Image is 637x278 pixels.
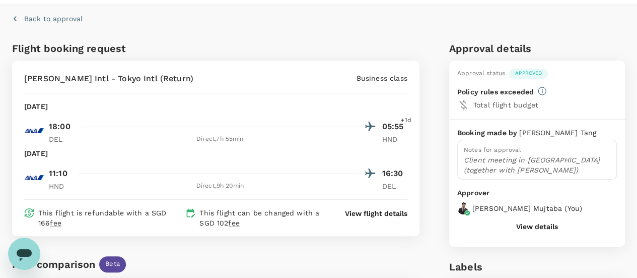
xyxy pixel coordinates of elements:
[457,188,617,198] p: Approver
[49,121,70,133] p: 18:00
[12,14,83,24] button: Back to approval
[457,128,519,138] p: Booking made by
[228,219,239,227] span: fee
[449,40,625,57] h6: Approval details
[345,208,407,218] button: View flight details
[382,181,407,191] p: DEL
[382,168,407,180] p: 16:30
[38,208,181,228] p: This flight is refundable with a SGD 166
[199,208,326,228] p: This flight can be changed with a SGD 102
[401,116,411,126] span: +1d
[80,134,360,144] div: Direct , 7h 55min
[457,87,534,97] p: Policy rules exceeded
[24,121,44,141] img: NH
[382,121,407,133] p: 05:55
[472,203,582,213] p: [PERSON_NAME] Mujtaba ( You )
[24,73,193,85] p: [PERSON_NAME] Intl - Tokyo Intl (Return)
[382,134,407,144] p: HND
[509,70,548,77] span: Approved
[449,259,625,275] h6: Labels
[24,168,44,188] img: NH
[357,73,407,83] p: Business class
[24,101,48,112] p: [DATE]
[12,256,95,272] div: Fare comparison
[99,259,126,269] span: Beta
[519,128,596,138] p: [PERSON_NAME] Tang
[24,14,83,24] p: Back to approval
[8,238,40,270] iframe: Button to launch messaging window
[24,148,48,158] p: [DATE]
[49,181,74,191] p: HND
[80,181,360,191] div: Direct , 9h 20min
[50,219,61,227] span: fee
[464,155,610,175] p: Client meeting in [GEOGRAPHIC_DATA] (together with [PERSON_NAME])
[464,146,521,153] span: Notes for approval
[49,168,67,180] p: 11:10
[457,202,469,214] img: avatar-688dc3ae75335.png
[473,100,617,110] p: Total flight budget
[12,40,214,57] h6: Flight booking request
[516,223,558,231] button: View details
[457,69,505,79] div: Approval status
[49,134,74,144] p: DEL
